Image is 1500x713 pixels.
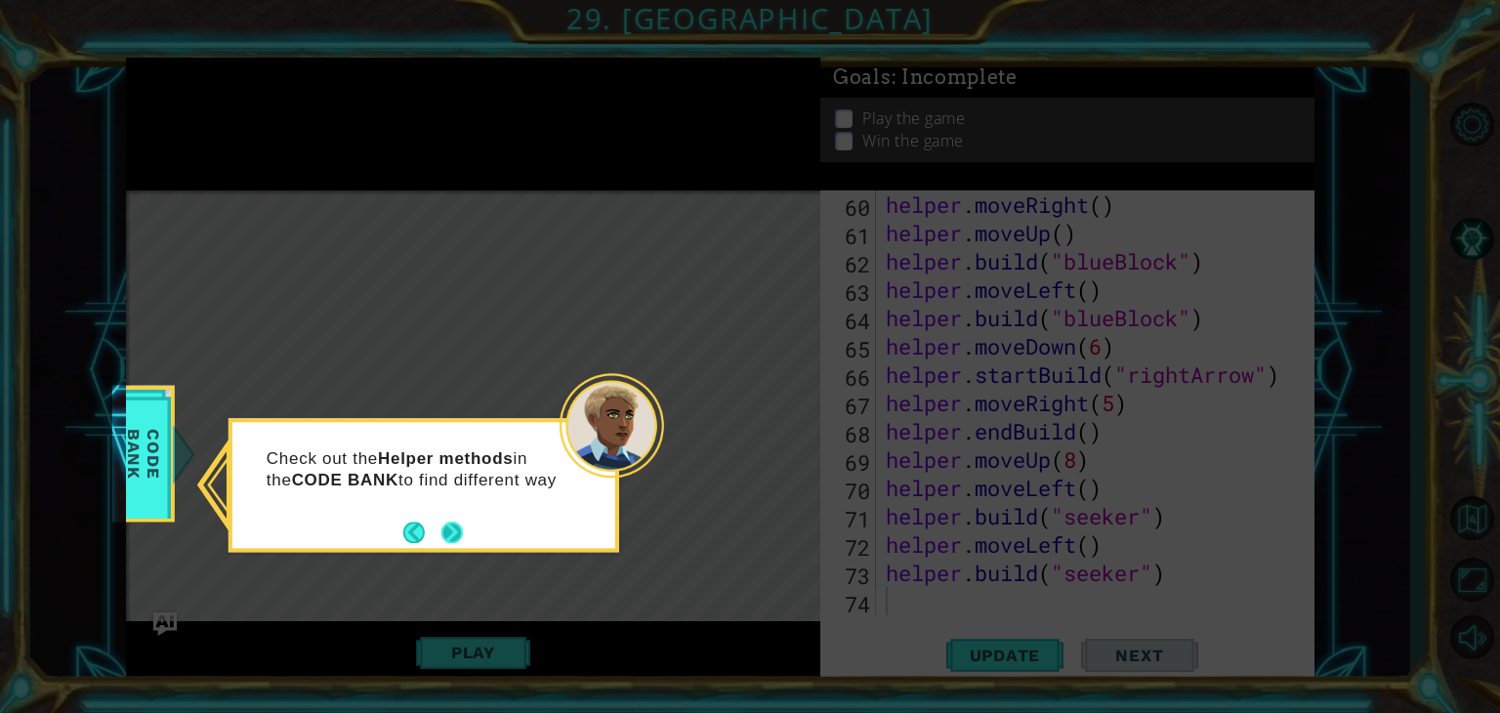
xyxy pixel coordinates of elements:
button: Next [441,522,463,543]
button: Back [403,522,441,543]
strong: Helper methods [378,449,513,468]
p: Check out the in the to find different way [267,448,559,491]
span: Code Bank [118,398,169,510]
strong: CODE BANK [292,471,398,489]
